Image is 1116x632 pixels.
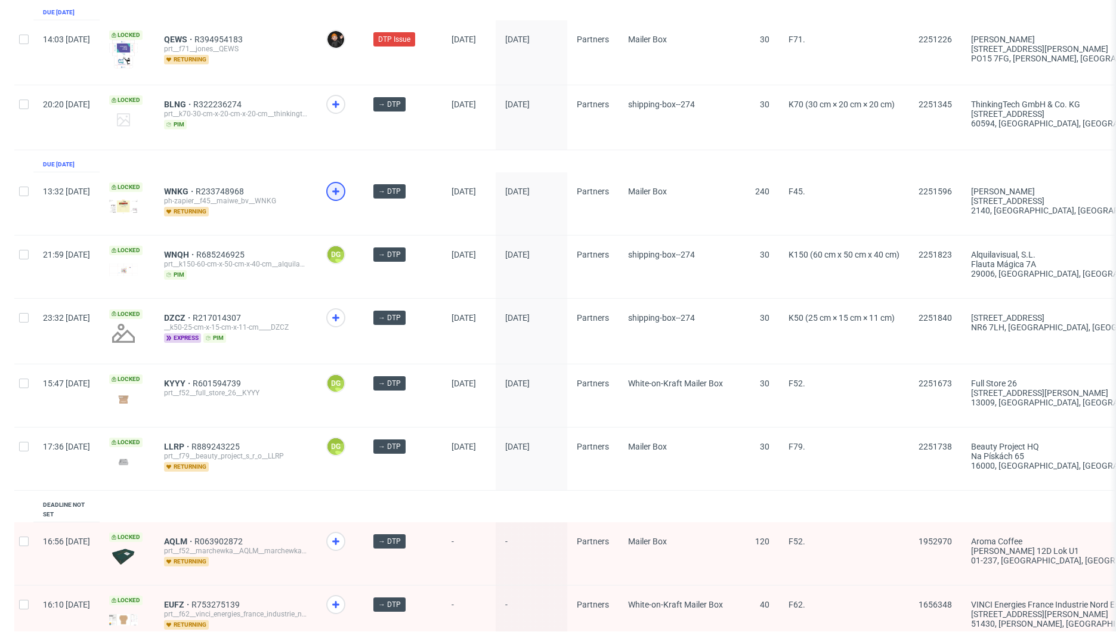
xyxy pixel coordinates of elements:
[327,246,344,263] figcaption: DG
[378,378,401,389] span: → DTP
[164,537,194,546] span: AQLM
[194,537,245,546] a: R063902872
[109,532,143,542] span: Locked
[164,333,201,343] span: express
[378,99,401,110] span: → DTP
[789,250,899,259] span: K150 (60 cm x 50 cm x 40 cm)
[628,35,667,44] span: Mailer Box
[191,442,242,451] a: R889243225
[109,309,143,319] span: Locked
[378,312,401,323] span: → DTP
[760,442,769,451] span: 30
[43,100,90,109] span: 20:20 [DATE]
[628,379,723,388] span: White-on-Kraft Mailer Box
[919,600,952,609] span: 1656348
[164,313,193,323] a: DZCZ
[164,379,193,388] span: KYYY
[43,537,90,546] span: 16:56 [DATE]
[43,379,90,388] span: 15:47 [DATE]
[196,187,246,196] a: R233748968
[789,379,805,388] span: F52.
[327,31,344,48] img: Dominik Grosicki
[760,313,769,323] span: 30
[919,442,952,451] span: 2251738
[577,537,609,546] span: Partners
[577,250,609,259] span: Partners
[760,379,769,388] span: 30
[919,187,952,196] span: 2251596
[164,44,307,54] div: prt__f71__jones__QEWS
[164,100,193,109] span: BLNG
[452,250,476,259] span: [DATE]
[577,187,609,196] span: Partners
[196,250,247,259] a: R685246925
[109,454,138,470] img: version_two_editor_design.png
[164,442,191,451] span: LLRP
[164,55,209,64] span: returning
[164,259,307,269] div: prt__k150-60-cm-x-50-cm-x-40-cm__alquilavisual_s_l__WNQH
[109,40,138,69] img: version_two_editor_design.png
[505,35,530,44] span: [DATE]
[919,35,952,44] span: 2251226
[194,35,245,44] a: R394954183
[789,442,805,451] span: F79.
[43,600,90,609] span: 16:10 [DATE]
[164,109,307,119] div: prt__k70-30-cm-x-20-cm-x-20-cm__thinkingtech_gmbh_co_kg__BLNG
[109,438,143,447] span: Locked
[452,442,476,451] span: [DATE]
[378,441,401,452] span: → DTP
[452,313,476,323] span: [DATE]
[193,313,243,323] span: R217014307
[164,462,209,472] span: returning
[505,537,558,571] span: -
[378,536,401,547] span: → DTP
[378,249,401,260] span: → DTP
[628,187,667,196] span: Mailer Box
[164,196,307,206] div: ph-zapier__f45__maiwe_bv__WNKG
[164,557,209,566] span: returning
[109,30,143,40] span: Locked
[628,442,667,451] span: Mailer Box
[378,186,401,197] span: → DTP
[505,313,530,323] span: [DATE]
[193,100,244,109] span: R322236274
[43,313,90,323] span: 23:32 [DATE]
[577,100,609,109] span: Partners
[109,200,138,213] img: version_two_editor_design.png
[505,250,530,259] span: [DATE]
[164,35,194,44] a: QEWS
[164,388,307,398] div: prt__f52__full_store_26__KYYY
[164,250,196,259] a: WNQH
[109,614,138,626] img: data
[109,374,143,384] span: Locked
[628,313,695,323] span: shipping-box--274
[452,35,476,44] span: [DATE]
[109,182,143,192] span: Locked
[164,600,191,609] span: EUFZ
[109,596,143,605] span: Locked
[43,187,90,196] span: 13:32 [DATE]
[109,264,138,276] img: version_two_editor_design.png
[919,250,952,259] span: 2251823
[452,537,486,571] span: -
[43,250,90,259] span: 21:59 [DATE]
[760,100,769,109] span: 30
[577,35,609,44] span: Partners
[760,600,769,609] span: 40
[577,600,609,609] span: Partners
[628,600,723,609] span: White-on-Kraft Mailer Box
[789,35,805,44] span: F71.
[191,600,242,609] a: R753275139
[43,500,90,519] div: Deadline not set
[919,537,952,546] span: 1952970
[109,246,143,255] span: Locked
[577,313,609,323] span: Partners
[577,379,609,388] span: Partners
[755,187,769,196] span: 240
[109,549,138,565] img: data
[193,379,243,388] a: R601594739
